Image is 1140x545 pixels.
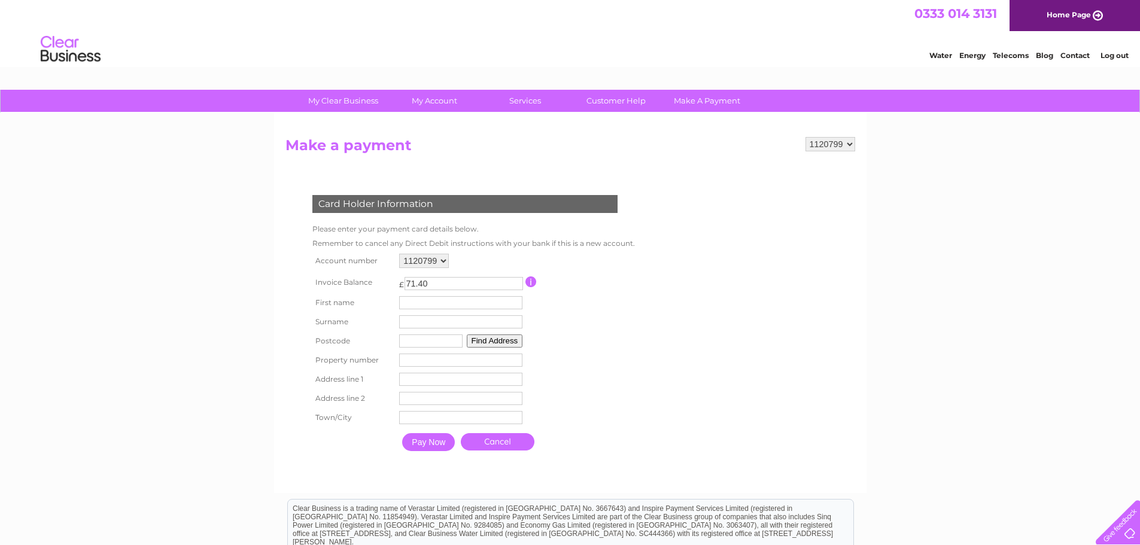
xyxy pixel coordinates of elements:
a: Cancel [461,433,534,450]
th: Surname [309,312,397,331]
th: Address line 2 [309,389,397,408]
img: logo.png [40,31,101,68]
td: Remember to cancel any Direct Debit instructions with your bank if this is a new account. [309,236,638,251]
a: Water [929,51,952,60]
a: Contact [1060,51,1090,60]
div: Clear Business is a trading name of Verastar Limited (registered in [GEOGRAPHIC_DATA] No. 3667643... [288,7,853,58]
a: Customer Help [567,90,665,112]
a: Blog [1036,51,1053,60]
a: Energy [959,51,986,60]
a: Services [476,90,574,112]
a: Log out [1101,51,1129,60]
th: Town/City [309,408,397,427]
div: Card Holder Information [312,195,618,213]
input: Pay Now [402,433,455,451]
h2: Make a payment [285,137,855,160]
a: Telecoms [993,51,1029,60]
a: 0333 014 3131 [914,6,997,21]
input: Information [525,276,537,287]
th: First name [309,293,397,312]
th: Postcode [309,331,397,351]
td: £ [399,274,404,289]
a: My Clear Business [294,90,393,112]
td: Please enter your payment card details below. [309,222,638,236]
th: Address line 1 [309,370,397,389]
a: My Account [385,90,484,112]
th: Account number [309,251,397,271]
button: Find Address [467,334,523,348]
th: Invoice Balance [309,271,397,293]
th: Property number [309,351,397,370]
a: Make A Payment [658,90,756,112]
